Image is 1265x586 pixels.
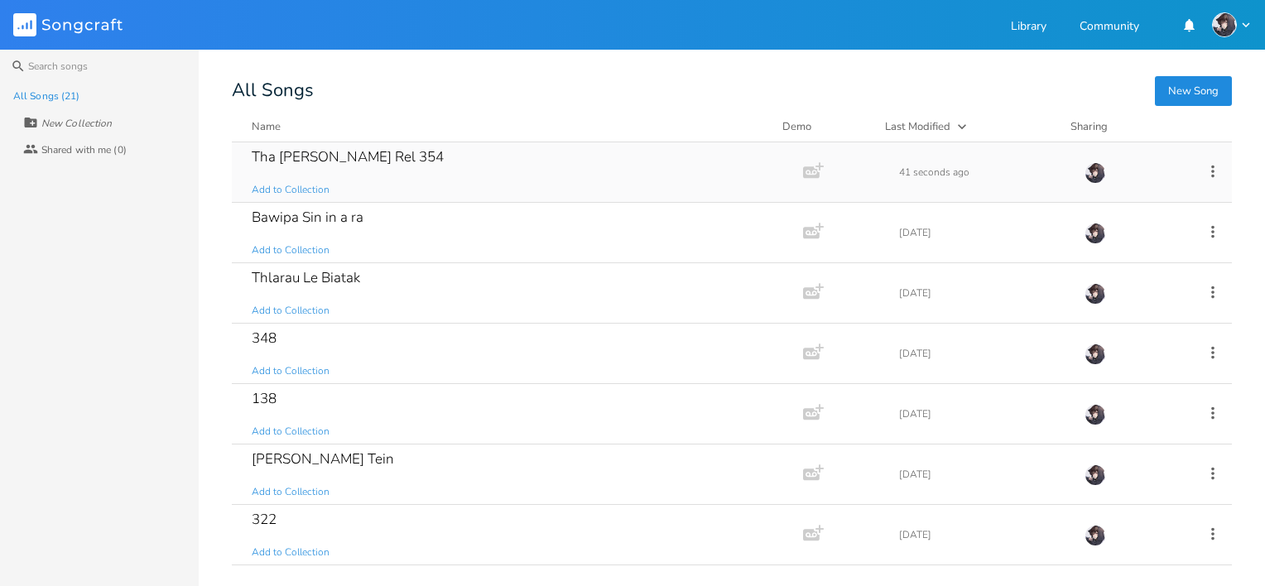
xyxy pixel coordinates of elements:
[252,119,281,134] div: Name
[899,167,1065,177] div: 41 seconds ago
[252,210,363,224] div: Bawipa Sin in a ra
[1085,343,1106,365] img: 6F Soke
[1085,283,1106,305] img: 6F Soke
[41,118,112,128] div: New Collection
[252,118,762,135] button: Name
[899,469,1065,479] div: [DATE]
[1011,21,1046,35] a: Library
[252,391,277,406] div: 138
[1085,525,1106,546] img: 6F Soke
[41,145,127,155] div: Shared with me (0)
[899,228,1065,238] div: [DATE]
[252,243,329,257] span: Add to Collection
[252,364,329,378] span: Add to Collection
[885,119,950,134] div: Last Modified
[252,183,329,197] span: Add to Collection
[899,348,1065,358] div: [DATE]
[782,118,865,135] div: Demo
[252,485,329,499] span: Add to Collection
[252,331,277,345] div: 348
[1080,21,1139,35] a: Community
[1155,76,1232,106] button: New Song
[899,409,1065,419] div: [DATE]
[252,512,277,526] div: 322
[1085,162,1106,184] img: 6F Soke
[1212,12,1237,37] img: 6F Soke
[252,452,394,466] div: [PERSON_NAME] Tein
[1085,223,1106,244] img: 6F Soke
[1085,464,1106,486] img: 6F Soke
[1070,118,1170,135] div: Sharing
[899,530,1065,540] div: [DATE]
[885,118,1051,135] button: Last Modified
[899,288,1065,298] div: [DATE]
[1085,404,1106,425] img: 6F Soke
[252,545,329,560] span: Add to Collection
[13,91,79,101] div: All Songs (21)
[232,83,1232,98] div: All Songs
[252,304,329,318] span: Add to Collection
[252,425,329,439] span: Add to Collection
[252,271,360,285] div: Thlarau Le Biatak
[252,150,444,164] div: Tha [PERSON_NAME] Rel 354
